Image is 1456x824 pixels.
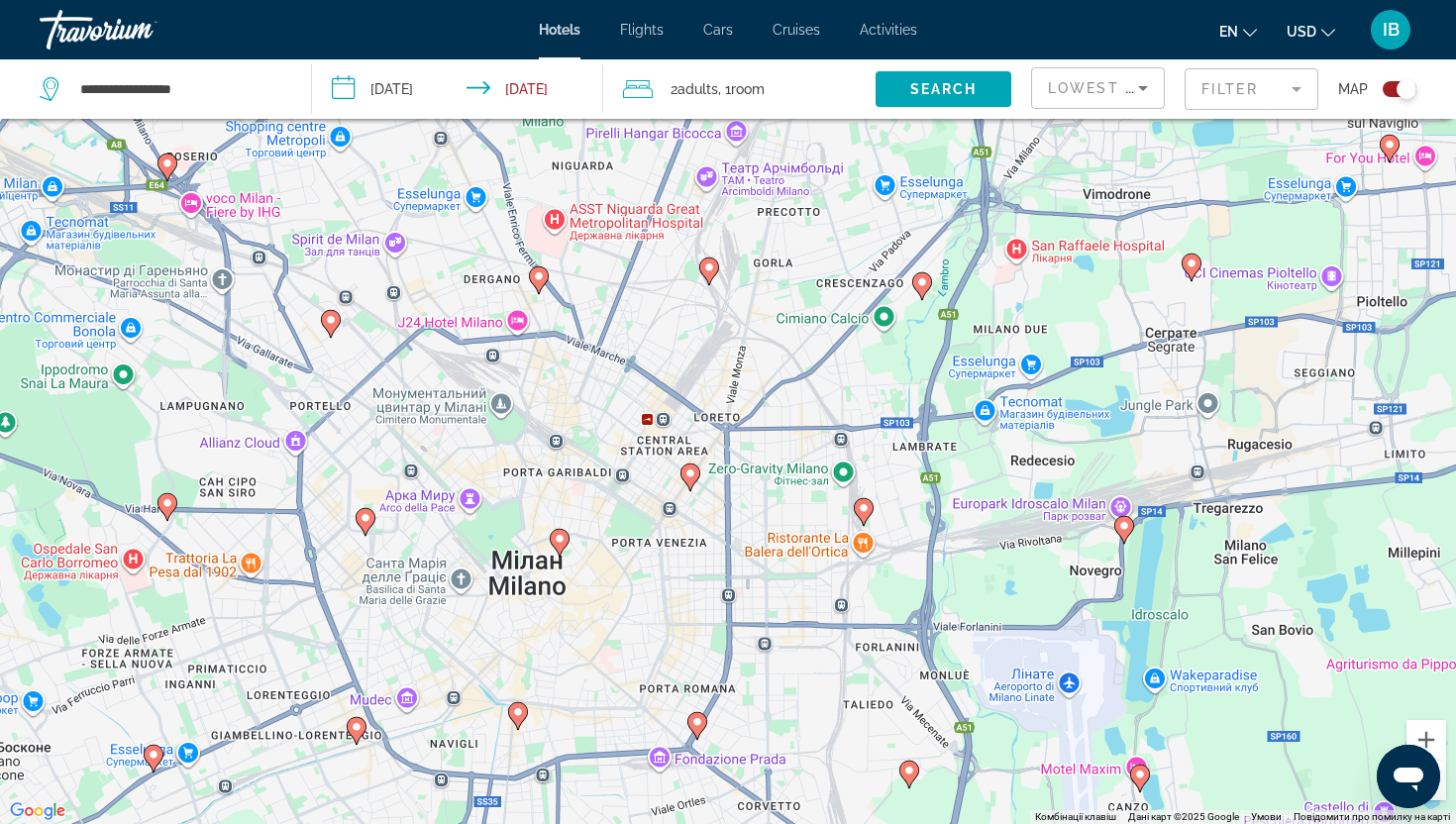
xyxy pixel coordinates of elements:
span: 2 [671,75,718,103]
span: USD [1287,24,1316,40]
button: Change language [1219,17,1257,46]
img: Google [5,798,70,824]
button: Check-in date: Oct 10, 2025 Check-out date: Oct 11, 2025 [312,59,604,119]
span: Search [910,81,978,97]
button: Збільшити [1406,720,1446,760]
a: Повідомити про помилку на карті [1294,811,1450,822]
button: User Menu [1365,9,1416,51]
span: Lowest Price [1048,80,1175,96]
span: , 1 [718,75,765,103]
button: Toggle map [1368,80,1416,98]
a: Умови (відкривається в новій вкладці) [1251,811,1282,822]
span: Map [1338,75,1368,103]
button: Filter [1185,67,1318,111]
a: Travorium [40,4,238,55]
button: Search [876,71,1011,107]
button: Travelers: 2 adults, 0 children [603,59,876,119]
a: Flights [620,22,664,38]
span: en [1219,24,1238,40]
span: IB [1383,20,1400,40]
mat-select: Sort by [1048,76,1148,100]
a: Activities [860,22,917,38]
span: Дані карт ©2025 Google [1128,811,1239,822]
button: Комбінації клавіш [1035,810,1116,824]
a: Hotels [539,22,580,38]
span: Adults [677,81,718,97]
a: Cruises [773,22,820,38]
a: Cars [703,22,733,38]
a: Відкрити цю область на Картах Google (відкриється нове вікно) [5,798,70,824]
button: Change currency [1287,17,1335,46]
span: Room [731,81,765,97]
iframe: Кнопка для запуску вікна повідомлень [1377,745,1440,808]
